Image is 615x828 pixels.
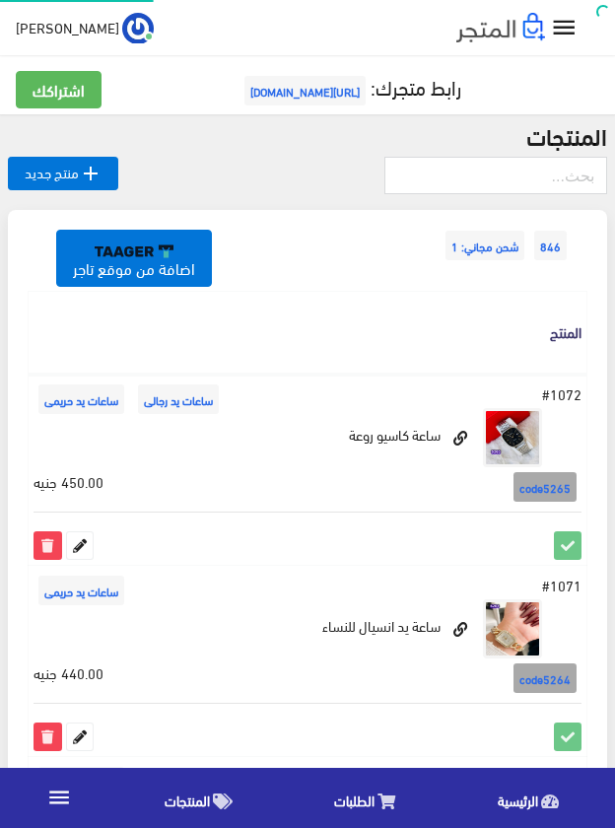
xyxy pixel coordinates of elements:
[542,762,581,791] span: #1070
[451,773,615,823] a: الرئيسية
[38,384,124,414] span: ساعات يد حريمى
[498,788,538,812] span: الرئيسية
[138,384,219,414] span: ساعات يد رجالى
[16,71,102,108] a: اشتراكك
[29,374,587,565] td: ساعة كاسيو روعة
[16,15,119,39] span: [PERSON_NAME]
[239,68,461,104] a: رابط متجرك:[URL][DOMAIN_NAME]
[513,663,577,693] span: code5264
[56,230,212,287] a: اضافة من موقع تاجر
[244,76,366,105] span: [URL][DOMAIN_NAME]
[95,244,173,258] img: taager-logo-original.svg
[289,773,452,823] a: الطلبات
[38,576,124,605] span: ساعات يد حريمى
[122,13,154,44] img: ...
[542,571,581,599] span: #1071
[534,231,567,260] span: 846
[456,13,545,42] img: .
[16,12,154,43] a: ... [PERSON_NAME]
[445,231,524,260] span: شحن مجاني: 1
[550,14,579,42] i: 
[8,157,118,190] a: منتج جديد
[34,658,103,687] span: 440.00 جنيه
[38,767,124,796] span: ساعات يد حريمى
[8,122,607,148] h2: المنتجات
[29,292,587,374] th: المنتج
[483,408,542,467] img: saaa-kasyo-roaa.jpg
[34,467,103,496] span: 450.00 جنيه
[334,788,375,812] span: الطلبات
[542,379,581,408] span: #1072
[29,565,587,756] td: ساعة يد انسيال للنساء
[165,788,210,812] span: المنتجات
[79,162,102,185] i: 
[118,773,289,823] a: المنتجات
[46,785,72,810] i: 
[384,157,607,194] input: بحث...
[483,599,542,658] img: saaa-yd-ansyal-llnsaaa.jpg
[513,472,577,502] span: code5265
